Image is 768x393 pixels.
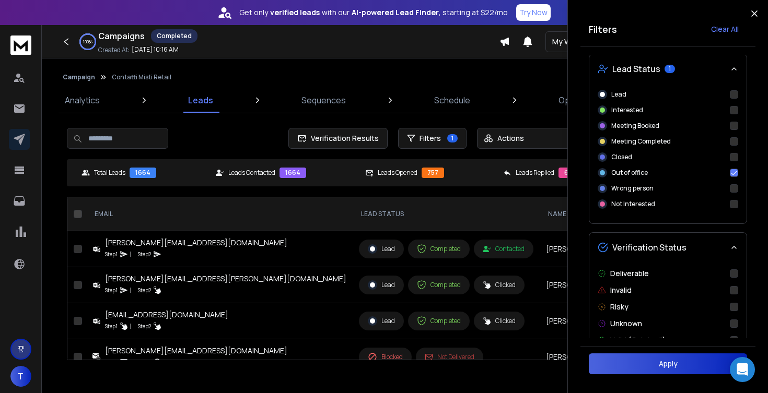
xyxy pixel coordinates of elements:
[270,7,320,18] strong: verified leads
[105,273,346,284] div: [PERSON_NAME][EMAIL_ADDRESS][PERSON_NAME][DOMAIN_NAME]
[611,106,643,114] p: Interested
[540,303,616,339] td: [PERSON_NAME]
[105,285,118,295] p: Step 1
[540,197,616,231] th: NAME
[105,309,228,320] div: [EMAIL_ADDRESS][DOMAIN_NAME]
[63,73,95,81] button: Campaign
[86,197,353,231] th: EMAIL
[483,245,525,253] div: Contacted
[516,169,554,177] p: Leads Replied
[105,357,118,367] p: Step 1
[611,169,648,177] p: Out of office
[612,63,660,75] span: Lead Status
[589,233,747,262] button: Verification Status
[589,54,747,84] button: Lead Status1
[611,137,671,146] p: Meeting Completed
[589,353,747,374] button: Apply
[105,346,287,356] div: [PERSON_NAME][EMAIL_ADDRESS][DOMAIN_NAME]
[105,249,118,259] p: Step 1
[434,94,470,106] p: Schedule
[420,133,441,144] span: Filters
[130,357,132,367] p: |
[540,267,616,303] td: [PERSON_NAME]
[65,94,100,106] p: Analytics
[368,352,403,362] div: Blocked
[98,30,145,42] h1: Campaigns
[301,94,346,106] p: Sequences
[519,7,548,18] p: Try Now
[228,169,275,177] p: Leads Contacted
[130,168,156,178] div: 1664
[307,133,379,144] span: Verification Results
[368,316,395,326] div: Lead
[610,335,666,346] p: Valid (Catch-all)
[280,168,306,178] div: 1664
[665,65,675,73] span: 1
[105,321,118,331] p: Step 1
[611,122,659,130] p: Meeting Booked
[112,73,171,81] p: Contatti Misti Retail
[105,237,287,248] div: [PERSON_NAME][EMAIL_ADDRESS][DOMAIN_NAME]
[188,94,213,106] p: Leads
[239,7,508,18] p: Get only with our starting at $22/mo
[730,357,755,382] div: Open Intercom Messenger
[447,134,458,142] span: 1
[138,357,151,367] p: Step 2
[417,244,461,254] div: Completed
[98,46,130,54] p: Created At:
[611,90,626,99] p: Lead
[610,318,642,329] p: Unknown
[425,353,474,361] div: Not Delivered
[483,317,516,325] div: Clicked
[130,285,132,295] p: |
[610,302,629,312] p: Risky
[589,22,617,37] h2: Filters
[94,169,125,177] p: Total Leads
[610,268,649,279] p: Deliverable
[497,133,524,144] p: Actions
[610,285,632,295] p: Invalid
[83,39,92,45] p: 100 %
[352,7,440,18] strong: AI-powered Lead Finder,
[611,200,655,208] p: Not Interested
[130,249,132,259] p: |
[368,280,395,290] div: Lead
[589,262,747,360] div: Verification Status
[422,168,444,178] div: 757
[10,366,31,387] span: T
[540,231,616,267] td: [PERSON_NAME]
[10,35,31,55] img: logo
[552,37,607,47] p: My Workspace
[353,197,540,231] th: LEAD STATUS
[138,285,151,295] p: Step 2
[703,19,747,40] button: Clear All
[368,244,395,254] div: Lead
[138,249,151,259] p: Step 2
[132,45,179,54] p: [DATE] 10:16 AM
[611,153,632,161] p: Closed
[483,281,516,289] div: Clicked
[612,241,686,254] span: Verification Status
[417,280,461,290] div: Completed
[151,29,197,43] div: Completed
[611,184,654,193] p: Wrong person
[540,339,616,375] td: [PERSON_NAME]
[417,316,461,326] div: Completed
[558,168,578,178] div: 66
[558,94,589,106] p: Options
[138,321,151,331] p: Step 2
[378,169,417,177] p: Leads Opened
[589,84,747,223] div: Lead Status1
[130,321,132,331] p: |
